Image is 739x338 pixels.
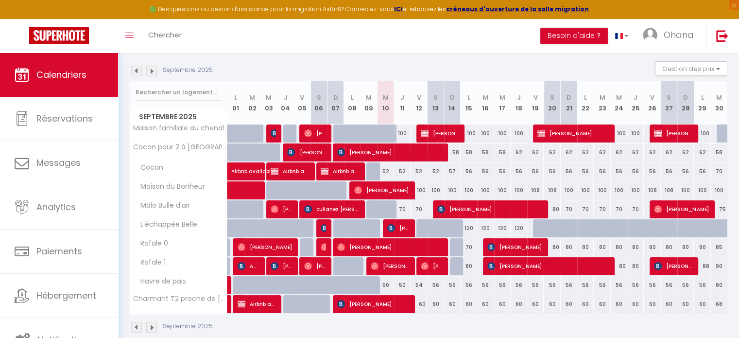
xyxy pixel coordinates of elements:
div: 100 [511,181,527,199]
span: [PERSON_NAME] [337,295,409,313]
div: 100 [461,181,477,199]
abbr: M [716,93,722,102]
div: 70 [611,200,627,218]
p: Septembre 2025 [163,322,213,331]
th: 06 [310,81,327,125]
abbr: J [284,93,288,102]
div: 60 [561,295,577,313]
span: [PERSON_NAME] [271,200,292,218]
a: créneaux d'ouverture de la salle migration [446,5,589,13]
div: 56 [427,276,444,294]
th: 23 [594,81,610,125]
th: 01 [227,81,244,125]
abbr: D [567,93,571,102]
a: Airbnb available) [227,295,232,314]
div: 62 [577,143,594,161]
img: ... [643,28,657,42]
div: 57 [444,162,461,180]
div: 108 [544,181,560,199]
div: 70 [394,200,411,218]
strong: ICI [394,5,403,13]
div: 56 [561,276,577,294]
div: 80 [461,257,477,275]
div: 80 [627,257,644,275]
a: Airbnb available) [227,162,244,181]
th: 26 [644,81,660,125]
th: 29 [694,81,710,125]
img: Super Booking [29,27,89,44]
abbr: M [366,93,372,102]
span: [PERSON_NAME] [271,257,292,275]
div: 100 [611,125,627,142]
div: 80 [694,238,710,256]
th: 08 [344,81,361,125]
div: 108 [527,181,544,199]
th: 18 [511,81,527,125]
div: 56 [677,162,694,180]
div: 62 [627,143,644,161]
div: 56 [661,162,677,180]
div: 60 [527,295,544,313]
div: 60 [461,295,477,313]
span: [PERSON_NAME] [321,238,326,256]
abbr: V [300,93,304,102]
div: 100 [694,125,710,142]
div: 56 [561,162,577,180]
span: Malo Bulle d'air [132,200,192,211]
abbr: S [317,93,321,102]
div: 70 [461,238,477,256]
div: 58 [711,143,727,161]
div: 60 [544,295,560,313]
abbr: J [400,93,404,102]
div: 60 [494,295,511,313]
div: 80 [577,238,594,256]
th: 12 [411,81,427,125]
p: Septembre 2025 [163,66,213,75]
div: 80 [544,238,560,256]
div: 60 [661,295,677,313]
span: Cocon [132,162,168,173]
div: 62 [644,143,660,161]
div: 56 [611,162,627,180]
abbr: D [450,93,455,102]
div: 120 [461,219,477,237]
div: 56 [477,162,494,180]
abbr: S [667,93,671,102]
div: 100 [677,181,694,199]
div: 80 [711,276,727,294]
span: Analytics [36,201,76,213]
div: 62 [661,143,677,161]
div: 56 [544,276,560,294]
div: 60 [694,295,710,313]
div: 56 [527,276,544,294]
div: 100 [394,125,411,142]
div: 100 [477,125,494,142]
div: 56 [461,162,477,180]
div: 56 [511,162,527,180]
th: 27 [661,81,677,125]
div: 60 [411,295,427,313]
div: 54 [411,276,427,294]
span: [PERSON_NAME] [487,257,608,275]
abbr: M [616,93,622,102]
div: 50 [377,276,394,294]
button: Besoin d'aide ? [540,28,608,44]
abbr: L [351,93,354,102]
div: 70 [627,200,644,218]
abbr: J [517,93,521,102]
span: [PERSON_NAME] [654,124,692,142]
abbr: L [701,93,704,102]
div: 80 [594,238,610,256]
div: 120 [511,219,527,237]
div: 52 [377,162,394,180]
abbr: M [482,93,488,102]
span: Amandine Deruche Liénard [238,257,259,275]
abbr: S [433,93,438,102]
a: ... Ohana [636,19,706,53]
th: 14 [444,81,461,125]
span: [PERSON_NAME] [654,257,692,275]
button: Ouvrir le widget de chat LiveChat [8,4,37,33]
span: [PERSON_NAME] [238,238,292,256]
span: [PERSON_NAME] [371,257,409,275]
div: 60 [427,295,444,313]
